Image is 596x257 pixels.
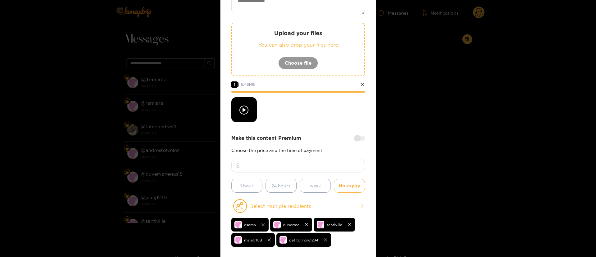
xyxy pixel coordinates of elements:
button: 24 hours [266,179,297,193]
p: You can also drop your files here [244,41,352,48]
img: no-avatar.png [317,221,324,228]
span: duberme [283,221,299,228]
p: Upload your files [244,30,352,37]
span: santivilla [326,221,342,228]
img: no-avatar.png [234,236,242,244]
button: 1 hour [231,179,262,193]
img: no-avatar.png [273,221,281,228]
span: getitonnow1234 [289,236,318,244]
button: week [300,179,331,193]
span: 6.46 MB [241,82,255,86]
strong: Make this content Premium [231,135,301,142]
img: no-avatar.png [234,221,242,228]
button: Choose file [278,57,318,69]
span: 24 hours [271,182,290,189]
span: 1 [231,81,238,88]
span: esarsa [244,221,256,228]
span: week [310,182,321,189]
img: no-avatar.png [280,236,287,244]
p: Choose the price and the time of payment [231,148,365,153]
button: Select multiple recipients [231,199,365,213]
button: No expiry [334,179,365,193]
span: mala0108 [244,236,262,244]
span: No expiry [339,182,360,189]
span: 1 hour [240,182,253,189]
